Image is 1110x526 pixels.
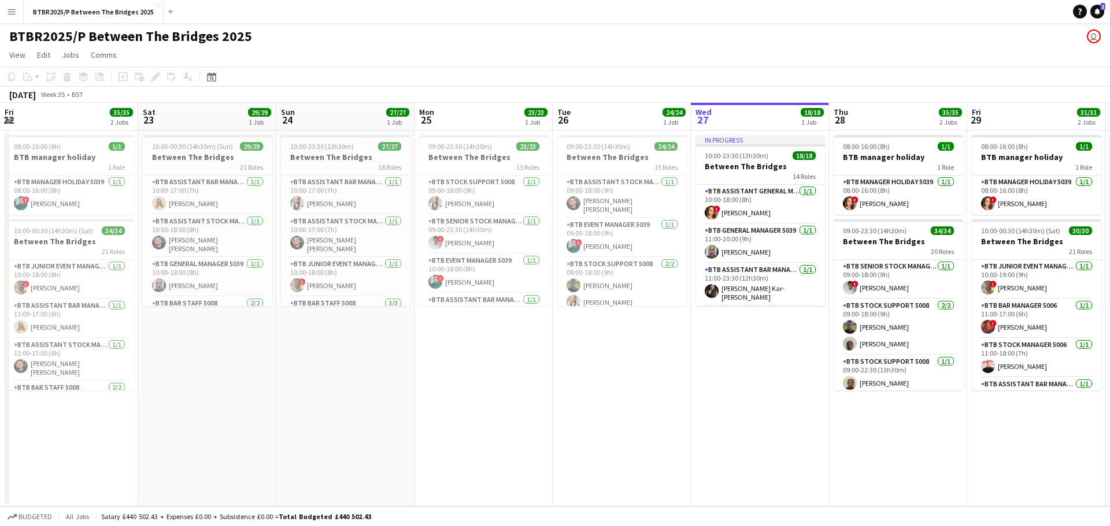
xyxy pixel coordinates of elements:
h3: Between The Bridges [834,236,963,247]
span: 1 Role [1075,163,1092,171]
span: Total Budgeted £440 502.43 [279,512,371,521]
span: 28 [832,113,848,126]
span: 18/18 [801,108,824,117]
div: 08:00-16:00 (8h)1/1BTB manager holiday1 RoleBTB Manager Holiday 50391/108:00-16:00 (8h)![PERSON_N... [5,135,134,215]
app-card-role: BTB Stock Manager 50061/111:00-18:00 (7h)[PERSON_NAME] [972,338,1101,378]
span: ! [990,196,997,203]
span: Edit [37,50,50,60]
app-card-role: BTB Bar Staff 50082/2 [143,297,272,353]
span: Mon [419,107,434,117]
app-job-card: 09:00-23:30 (14h30m)23/23Between The Bridges15 RolesBTB Stock support 50081/109:00-18:00 (9h)[PER... [419,135,549,306]
app-card-role: BTB Stock support 50081/109:00-18:00 (9h)[PERSON_NAME] [419,176,549,215]
span: 21 Roles [102,247,125,256]
button: BTBR2025/P Between The Bridges 2025 [24,1,164,23]
span: 21 Roles [1069,247,1092,256]
app-card-role: BTB Assistant Stock Manager 50061/110:00-18:00 (8h)[PERSON_NAME] [PERSON_NAME] [143,215,272,258]
app-card-role: BTB Junior Event Manager 50391/110:00-18:00 (8h)![PERSON_NAME] [281,258,410,297]
span: Budgeted [18,513,52,521]
a: Jobs [57,47,84,62]
h3: Between The Bridges [972,236,1101,247]
app-card-role: BTB Manager Holiday 50391/108:00-16:00 (8h)![PERSON_NAME] [834,176,963,215]
span: 29 [970,113,981,126]
span: Comms [91,50,117,60]
app-job-card: 10:00-00:30 (14h30m) (Sat)30/30Between The Bridges21 RolesBTB Junior Event Manager 50391/110:00-1... [972,219,1101,390]
a: View [5,47,30,62]
app-card-role: BTB Assistant General Manager 50061/110:00-18:00 (8h)![PERSON_NAME] [695,185,825,224]
h3: Between The Bridges [419,152,549,162]
span: 1/1 [938,142,954,151]
span: ! [23,196,29,203]
span: 1 Role [937,163,954,171]
a: Edit [32,47,55,62]
span: 15 Roles [516,163,539,171]
app-card-role: BTB Assistant Bar Manager 50061/110:00-17:00 (7h)[PERSON_NAME] [281,176,410,215]
div: In progress [695,135,825,144]
app-card-role: BTB Assistant Bar Manager 50061/111:00-17:00 (6h) [419,293,549,336]
span: 21 Roles [240,163,263,171]
span: 31/31 [1077,108,1100,117]
span: 09:00-23:30 (14h30m) [843,226,906,235]
app-job-card: In progress10:00-23:30 (13h30m)18/18Between The Bridges14 RolesBTB Assistant General Manager 5006... [695,135,825,306]
app-job-card: 10:00-00:30 (14h30m) (Sun)29/29Between The Bridges21 RolesBTB Assistant Bar Manager 50061/110:00-... [143,135,272,306]
app-card-role: BTB Senior Stock Manager 50061/109:00-18:00 (9h)![PERSON_NAME] [834,260,963,299]
div: 1 Job [249,118,271,126]
h3: BTB manager holiday [972,152,1101,162]
button: Budgeted [6,510,54,523]
span: 08:00-16:00 (8h) [981,142,1028,151]
app-job-card: 08:00-16:00 (8h)1/1BTB manager holiday1 RoleBTB Manager Holiday 50391/108:00-16:00 (8h)![PERSON_N... [972,135,1101,215]
div: 2 Jobs [939,118,961,126]
h3: Between The Bridges [143,152,272,162]
span: Thu [834,107,848,117]
h3: Between The Bridges [557,152,687,162]
span: 10:00-23:30 (13h30m) [705,151,768,160]
span: 27/27 [386,108,409,117]
div: 1 Job [663,118,685,126]
app-card-role: BTB Senior Stock Manager 50061/109:00-23:30 (14h30m)![PERSON_NAME] [419,215,549,254]
span: ! [852,281,859,288]
span: ! [299,278,306,285]
app-card-role: BTB Assistant Stock Manager 50061/109:00-18:00 (9h)[PERSON_NAME] [PERSON_NAME] [557,176,687,218]
span: Jobs [62,50,79,60]
app-card-role: BTB Bar Staff 50082/2 [5,381,134,437]
span: 18 Roles [378,163,401,171]
app-card-role: BTB Stock support 50082/209:00-18:00 (9h)[PERSON_NAME][PERSON_NAME] [834,299,963,355]
h3: BTB manager holiday [834,152,963,162]
app-card-role: BTB General Manager 50391/110:00-18:00 (8h)[PERSON_NAME] [143,258,272,297]
span: 34/34 [102,226,125,235]
div: BST [72,90,83,99]
span: 15 Roles [654,163,678,171]
app-card-role: BTB Stock support 50081/109:00-22:30 (13h30m)[PERSON_NAME] [834,355,963,394]
app-card-role: BTB Assistant Bar Manager 50061/111:00-23:30 (12h30m) [972,378,1101,417]
span: 23 [141,113,156,126]
span: 22 [3,113,14,126]
span: 27 [694,113,712,126]
h3: Between The Bridges [281,152,410,162]
span: 30/30 [1069,226,1092,235]
span: ! [990,320,997,327]
span: Fri [5,107,14,117]
div: Salary £440 502.43 + Expenses £0.00 + Subsistence £0.00 = [101,512,371,521]
app-card-role: BTB General Manager 50391/111:00-20:00 (9h)[PERSON_NAME] [695,224,825,263]
app-card-role: BTB Manager Holiday 50391/108:00-16:00 (8h)![PERSON_NAME] [972,176,1101,215]
span: Tue [557,107,571,117]
span: All jobs [64,512,91,521]
span: 10:00-00:30 (14h30m) (Sat) [14,226,93,235]
app-job-card: 10:00-00:30 (14h30m) (Sat)34/34Between The Bridges21 RolesBTB Junior Event Manager 50391/110:00-1... [5,219,134,390]
span: 10:00-00:30 (14h30m) (Sun) [152,142,233,151]
app-job-card: 09:00-23:30 (14h30m)34/34Between The Bridges20 RolesBTB Senior Stock Manager 50061/109:00-18:00 (... [834,219,963,390]
span: 1/1 [1076,142,1092,151]
span: Wed [695,107,712,117]
span: 18/18 [793,151,816,160]
app-card-role: BTB Event Manager 50391/110:00-18:00 (8h)![PERSON_NAME] [419,254,549,293]
span: 10:00-00:30 (14h30m) (Sat) [981,226,1060,235]
span: 09:00-23:30 (14h30m) [428,142,492,151]
span: 09:00-23:30 (14h30m) [567,142,630,151]
span: 10:00-23:30 (13h30m) [290,142,354,151]
span: 25 [417,113,434,126]
a: Comms [86,47,121,62]
app-card-role: BTB Event Manager 50391/109:00-18:00 (9h)![PERSON_NAME] [557,218,687,258]
app-card-role: BTB Assistant Stock Manager 50061/111:00-17:00 (6h)[PERSON_NAME] [PERSON_NAME] [5,338,134,381]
